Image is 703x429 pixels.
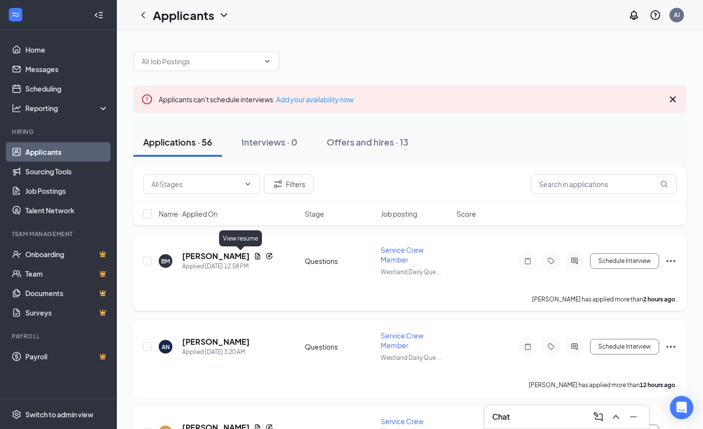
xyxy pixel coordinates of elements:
div: Team Management [12,230,107,238]
svg: Error [141,93,153,105]
svg: ActiveChat [569,257,580,265]
svg: MagnifyingGlass [660,180,668,188]
svg: ChevronUp [610,411,622,423]
span: Applicants can't schedule interviews. [159,95,353,104]
a: OnboardingCrown [25,244,109,264]
a: DocumentsCrown [25,283,109,303]
svg: Collapse [94,10,104,20]
svg: Note [522,343,534,351]
div: AJ [674,11,680,19]
div: Open Intercom Messenger [670,396,693,419]
a: Applicants [25,142,109,162]
b: 2 hours ago [643,296,675,303]
svg: Note [522,257,534,265]
span: Job posting [381,209,417,219]
a: SurveysCrown [25,303,109,322]
div: View resume [219,230,262,246]
h3: Chat [492,411,510,422]
svg: Cross [667,93,679,105]
svg: Settings [12,410,21,419]
div: Applications · 56 [143,136,212,148]
p: [PERSON_NAME] has applied more than . [532,295,677,303]
svg: Tag [545,343,557,351]
svg: Ellipses [665,341,677,353]
svg: Analysis [12,103,21,113]
a: Scheduling [25,79,109,98]
svg: QuestionInfo [649,9,661,21]
span: Name · Applied On [159,209,218,219]
span: Service Crew Member [381,245,424,264]
div: Questions [305,342,375,352]
svg: ChevronLeft [137,9,149,21]
a: PayrollCrown [25,347,109,366]
span: Westland Dairy Que ... [381,354,441,361]
svg: Filter [272,178,284,190]
span: Stage [305,209,324,219]
svg: Tag [545,257,557,265]
svg: Minimize [628,411,639,423]
svg: ComposeMessage [592,411,604,423]
svg: Document [254,252,261,260]
div: Offers and hires · 13 [327,136,408,148]
a: Sourcing Tools [25,162,109,181]
div: BM [161,257,170,265]
button: Filter Filters [264,174,314,194]
svg: Ellipses [665,255,677,267]
svg: Notifications [628,9,640,21]
button: ChevronUp [608,409,624,425]
div: Applied [DATE] 12:58 PM [182,261,273,271]
input: Search in applications [531,174,677,194]
svg: ChevronDown [263,57,271,65]
div: Hiring [12,128,107,136]
div: Payroll [12,332,107,340]
a: Add your availability now [276,95,353,104]
div: Questions [305,256,375,266]
span: Service Crew Member [381,331,424,350]
span: Score [457,209,476,219]
button: Schedule Interview [590,339,659,354]
input: All Job Postings [142,56,259,67]
input: All Stages [151,179,240,189]
div: Switch to admin view [25,410,93,419]
button: ComposeMessage [591,409,606,425]
svg: ChevronDown [244,180,252,188]
svg: ChevronDown [218,9,230,21]
div: AN [162,343,170,351]
h5: [PERSON_NAME] [182,251,250,261]
h1: Applicants [153,7,214,23]
a: Home [25,40,109,59]
div: Applied [DATE] 3:20 AM [182,347,250,357]
a: TeamCrown [25,264,109,283]
a: Messages [25,59,109,79]
a: Talent Network [25,201,109,220]
a: Job Postings [25,181,109,201]
b: 12 hours ago [640,381,675,389]
svg: Reapply [265,252,273,260]
p: [PERSON_NAME] has applied more than . [529,381,677,389]
div: Reporting [25,103,109,113]
span: Westland Dairy Que ... [381,268,441,276]
svg: WorkstreamLogo [11,10,20,19]
button: Minimize [626,409,641,425]
svg: ActiveChat [569,343,580,351]
button: Schedule Interview [590,253,659,269]
h5: [PERSON_NAME] [182,336,250,347]
div: Interviews · 0 [241,136,297,148]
